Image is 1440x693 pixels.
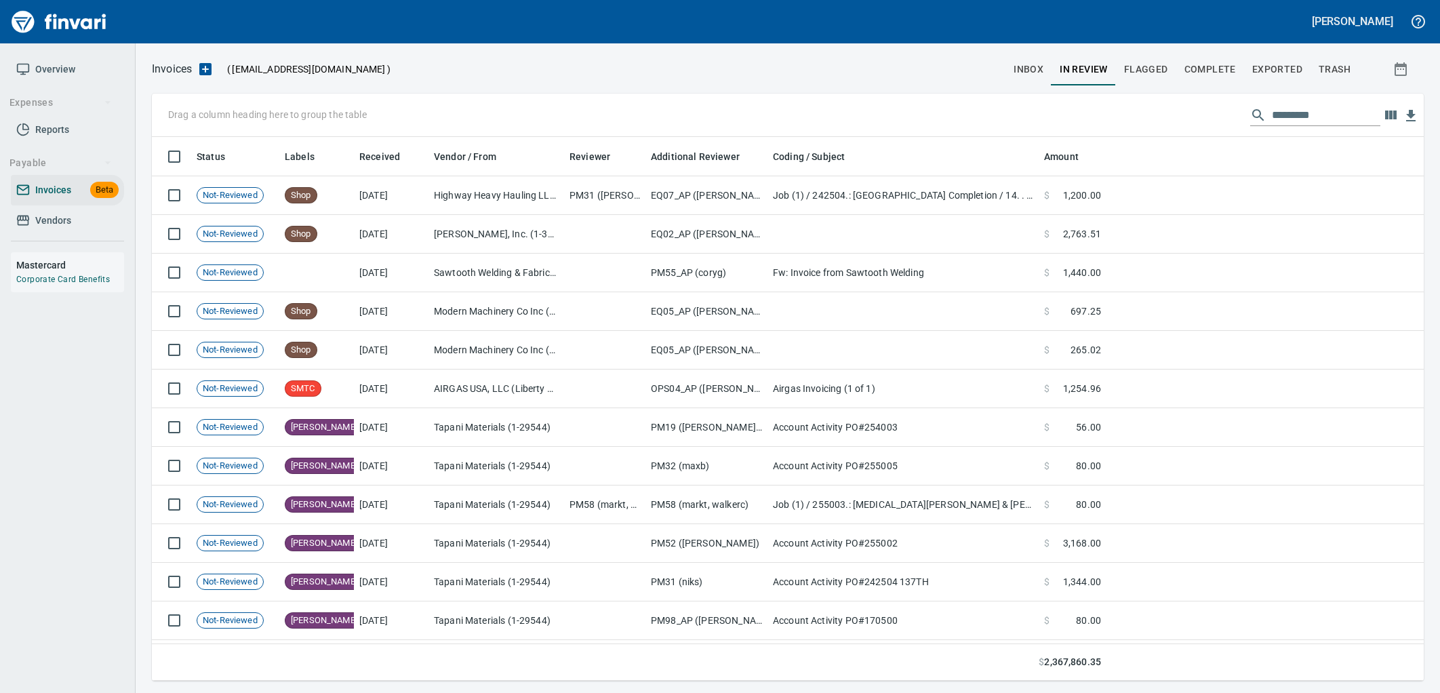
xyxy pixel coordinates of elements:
[767,486,1039,524] td: Job (1) / 255003.: [MEDICAL_DATA][PERSON_NAME] & [PERSON_NAME] Ph2
[1044,189,1049,202] span: $
[354,408,428,447] td: [DATE]
[152,61,192,77] p: Invoices
[428,524,564,563] td: Tapani Materials (1-29544)
[1401,106,1421,126] button: Download Table
[35,61,75,78] span: Overview
[197,148,243,165] span: Status
[285,382,321,395] span: SMTC
[197,537,263,550] span: Not-Reviewed
[569,148,628,165] span: Reviewer
[767,370,1039,408] td: Airgas Invoicing (1 of 1)
[168,108,367,121] p: Drag a column heading here to group the table
[1044,382,1049,395] span: $
[354,331,428,370] td: [DATE]
[1044,227,1049,241] span: $
[1060,61,1108,78] span: In Review
[285,576,363,589] span: [PERSON_NAME]
[197,421,263,434] span: Not-Reviewed
[197,344,263,357] span: Not-Reviewed
[428,640,564,679] td: Tapani Materials (1-29544)
[285,498,363,511] span: [PERSON_NAME]
[16,275,110,284] a: Corporate Card Benefits
[192,61,219,77] button: Upload an Invoice
[285,344,317,357] span: Shop
[9,94,112,111] span: Expenses
[11,205,124,236] a: Vendors
[645,640,767,679] td: PM31 (niks)
[428,563,564,601] td: Tapani Materials (1-29544)
[285,614,363,627] span: [PERSON_NAME]
[354,486,428,524] td: [DATE]
[9,155,112,172] span: Payable
[428,254,564,292] td: Sawtooth Welding & Fabrication LLC (1-39589)
[773,148,862,165] span: Coding / Subject
[219,62,391,76] p: ( )
[354,254,428,292] td: [DATE]
[285,228,317,241] span: Shop
[1252,61,1302,78] span: Exported
[354,292,428,331] td: [DATE]
[434,148,496,165] span: Vendor / From
[231,62,386,76] span: [EMAIL_ADDRESS][DOMAIN_NAME]
[197,305,263,318] span: Not-Reviewed
[767,447,1039,486] td: Account Activity PO#255005
[197,614,263,627] span: Not-Reviewed
[1063,189,1101,202] span: 1,200.00
[1076,614,1101,627] span: 80.00
[1044,266,1049,279] span: $
[767,524,1039,563] td: Account Activity PO#255002
[354,640,428,679] td: [DATE]
[285,537,363,550] span: [PERSON_NAME]
[359,148,418,165] span: Received
[1063,227,1101,241] span: 2,763.51
[1319,61,1351,78] span: trash
[1044,498,1049,511] span: $
[569,148,610,165] span: Reviewer
[1071,304,1101,318] span: 697.25
[354,215,428,254] td: [DATE]
[1063,266,1101,279] span: 1,440.00
[651,148,740,165] span: Additional Reviewer
[354,601,428,640] td: [DATE]
[1063,382,1101,395] span: 1,254.96
[767,254,1039,292] td: Fw: Invoice from Sawtooth Welding
[645,601,767,640] td: PM98_AP ([PERSON_NAME], [PERSON_NAME])
[645,254,767,292] td: PM55_AP (coryg)
[767,563,1039,601] td: Account Activity PO#242504 137TH
[197,382,263,395] span: Not-Reviewed
[11,115,124,145] a: Reports
[197,266,263,279] span: Not-Reviewed
[285,189,317,202] span: Shop
[8,5,110,38] img: Finvari
[1124,61,1168,78] span: Flagged
[354,176,428,215] td: [DATE]
[197,228,263,241] span: Not-Reviewed
[1312,14,1393,28] h5: [PERSON_NAME]
[1076,420,1101,434] span: 56.00
[35,182,71,199] span: Invoices
[645,292,767,331] td: EQ05_AP ([PERSON_NAME], [PERSON_NAME], [PERSON_NAME])
[564,486,645,524] td: PM58 (markt, walkerc)
[767,640,1039,679] td: Account Activity PO#242504
[354,524,428,563] td: [DATE]
[285,148,315,165] span: Labels
[4,151,117,176] button: Payable
[35,121,69,138] span: Reports
[11,54,124,85] a: Overview
[645,563,767,601] td: PM31 (niks)
[285,421,363,434] span: [PERSON_NAME]
[651,148,757,165] span: Additional Reviewer
[1184,61,1236,78] span: Complete
[645,215,767,254] td: EQ02_AP ([PERSON_NAME], [PERSON_NAME], [PERSON_NAME], [PERSON_NAME])
[428,447,564,486] td: Tapani Materials (1-29544)
[645,486,767,524] td: PM58 (markt, walkerc)
[285,305,317,318] span: Shop
[1076,498,1101,511] span: 80.00
[428,486,564,524] td: Tapani Materials (1-29544)
[767,408,1039,447] td: Account Activity PO#254003
[428,331,564,370] td: Modern Machinery Co Inc (1-10672)
[428,292,564,331] td: Modern Machinery Co Inc (1-10672)
[152,61,192,77] nav: breadcrumb
[767,601,1039,640] td: Account Activity PO#170500
[197,148,225,165] span: Status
